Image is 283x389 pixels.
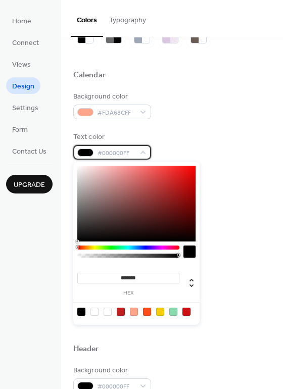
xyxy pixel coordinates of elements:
[6,77,40,94] a: Design
[77,290,179,296] label: hex
[12,125,28,135] span: Form
[12,147,46,157] span: Contact Us
[6,121,34,137] a: Form
[6,12,37,29] a: Home
[73,70,106,81] div: Calendar
[98,108,135,118] span: #FDA68CFF
[77,308,85,316] div: rgb(0, 0, 0)
[73,344,99,355] div: Header
[12,103,38,114] span: Settings
[98,148,135,159] span: #000000FF
[156,308,164,316] div: rgb(245, 205, 11)
[117,308,125,316] div: rgb(190, 31, 31)
[6,99,44,116] a: Settings
[90,308,99,316] div: rgba(0, 0, 0, 0)
[182,308,191,316] div: rgb(204, 16, 19)
[6,56,37,72] a: Views
[104,308,112,316] div: rgb(255, 255, 255)
[6,34,45,51] a: Connect
[12,60,31,70] span: Views
[169,308,177,316] div: rgb(137, 218, 173)
[143,308,151,316] div: rgb(252, 78, 26)
[73,365,149,376] div: Background color
[130,308,138,316] div: rgb(253, 166, 140)
[12,16,31,27] span: Home
[6,175,53,193] button: Upgrade
[12,81,34,92] span: Design
[14,180,45,190] span: Upgrade
[6,142,53,159] a: Contact Us
[12,38,39,48] span: Connect
[73,132,149,142] div: Text color
[73,91,149,102] div: Background color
